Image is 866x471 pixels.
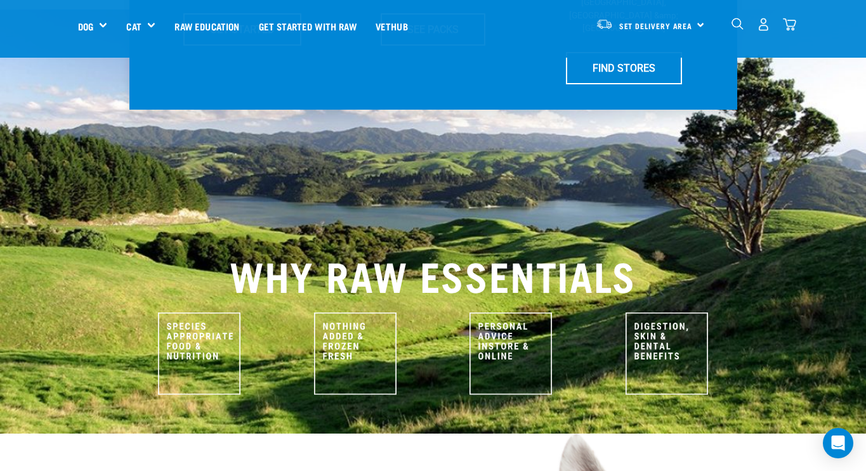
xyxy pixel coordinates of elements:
img: home-icon-1@2x.png [732,18,744,30]
a: Cat [126,19,141,34]
img: Raw Benefits [626,313,708,395]
img: Nothing Added [314,313,397,395]
a: FIND STORES [566,52,682,84]
h2: WHY RAW ESSENTIALS [78,252,789,297]
img: home-icon@2x.png [783,18,796,31]
a: Raw Education [165,1,249,51]
img: user.png [757,18,770,31]
img: Species Appropriate Nutrition [158,313,240,395]
span: Set Delivery Area [619,23,693,28]
div: Open Intercom Messenger [823,428,853,458]
img: van-moving.png [596,18,613,30]
img: Personal Advice [469,313,552,395]
a: Vethub [366,1,417,51]
a: Get started with Raw [249,1,366,51]
a: Dog [78,19,93,34]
